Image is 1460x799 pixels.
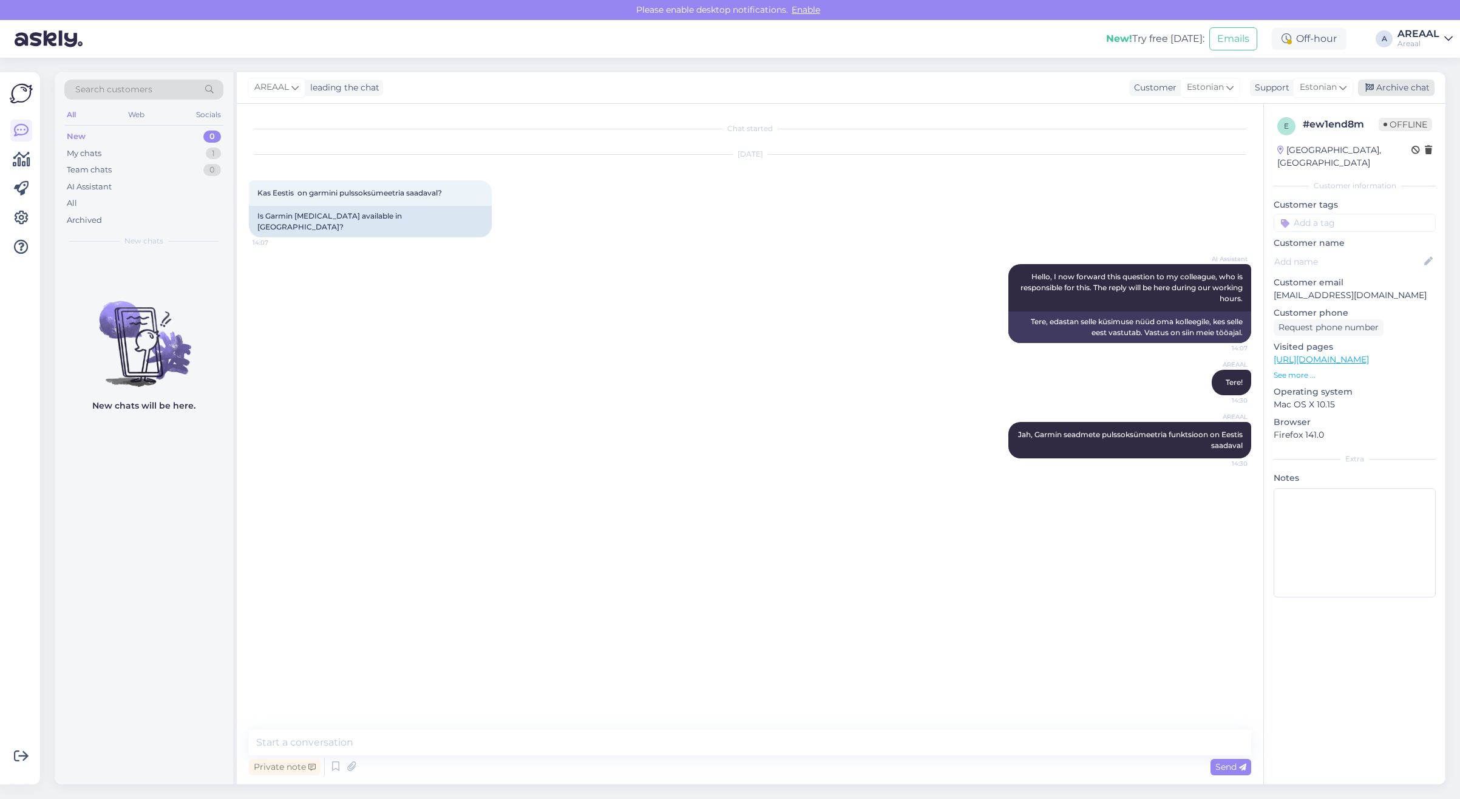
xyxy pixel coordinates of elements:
[1202,412,1248,421] span: AREAAL
[67,181,112,193] div: AI Assistant
[1274,307,1436,319] p: Customer phone
[1250,81,1289,94] div: Support
[1274,214,1436,232] input: Add a tag
[126,107,147,123] div: Web
[1129,81,1176,94] div: Customer
[1274,454,1436,464] div: Extra
[124,236,163,246] span: New chats
[1209,27,1257,50] button: Emails
[254,81,289,94] span: AREAAL
[67,148,101,160] div: My chats
[1274,398,1436,411] p: Mac OS X 10.15
[75,83,152,96] span: Search customers
[1274,354,1369,365] a: [URL][DOMAIN_NAME]
[1202,459,1248,468] span: 14:30
[64,107,78,123] div: All
[1274,341,1436,353] p: Visited pages
[67,131,86,143] div: New
[1274,416,1436,429] p: Browser
[1020,272,1244,303] span: Hello, I now forward this question to my colleague, who is responsible for this. The reply will b...
[203,131,221,143] div: 0
[1274,180,1436,191] div: Customer information
[1303,117,1379,132] div: # ew1end8m
[1202,254,1248,263] span: AI Assistant
[1202,360,1248,369] span: AREAAL
[1274,472,1436,484] p: Notes
[1008,311,1251,343] div: Tere, edastan selle küsimuse nüüd oma kolleegile, kes selle eest vastutab. Vastus on siin meie tö...
[1018,430,1244,450] span: Jah, Garmin seadmete pulssoksümeetria funktsioon on Eestis saadaval
[1300,81,1337,94] span: Estonian
[1106,32,1204,46] div: Try free [DATE]:
[305,81,379,94] div: leading the chat
[1274,289,1436,302] p: [EMAIL_ADDRESS][DOMAIN_NAME]
[249,206,492,237] div: Is Garmin [MEDICAL_DATA] available in [GEOGRAPHIC_DATA]?
[1274,199,1436,211] p: Customer tags
[1274,370,1436,381] p: See more ...
[55,279,233,389] img: No chats
[1274,276,1436,289] p: Customer email
[257,188,442,197] span: Kas Eestis on garmini pulssoksümeetria saadaval?
[1358,80,1435,96] div: Archive chat
[67,164,112,176] div: Team chats
[1274,319,1384,336] div: Request phone number
[1397,29,1439,39] div: AREAAL
[1215,761,1246,772] span: Send
[1106,33,1132,44] b: New!
[10,82,33,105] img: Askly Logo
[1274,237,1436,250] p: Customer name
[1226,378,1243,387] span: Tere!
[1272,28,1346,50] div: Off-hour
[1187,81,1224,94] span: Estonian
[249,149,1251,160] div: [DATE]
[1284,121,1289,131] span: e
[1202,344,1248,353] span: 14:07
[1274,255,1422,268] input: Add name
[1274,429,1436,441] p: Firefox 141.0
[1376,30,1393,47] div: A
[1277,144,1411,169] div: [GEOGRAPHIC_DATA], [GEOGRAPHIC_DATA]
[67,214,102,226] div: Archived
[253,238,298,247] span: 14:07
[203,164,221,176] div: 0
[1202,396,1248,405] span: 14:30
[788,4,824,15] span: Enable
[1274,386,1436,398] p: Operating system
[67,197,77,209] div: All
[206,148,221,160] div: 1
[1397,29,1453,49] a: AREAALAreaal
[249,123,1251,134] div: Chat started
[1397,39,1439,49] div: Areaal
[1379,118,1432,131] span: Offline
[194,107,223,123] div: Socials
[92,399,195,412] p: New chats will be here.
[249,759,321,775] div: Private note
